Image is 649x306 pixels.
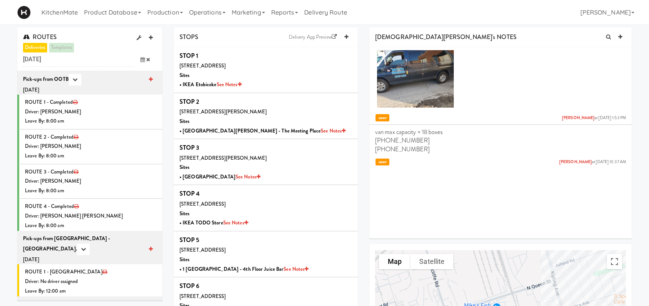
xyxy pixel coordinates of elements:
div: [DATE] [23,255,156,265]
b: Pick-ups from [GEOGRAPHIC_DATA] - [GEOGRAPHIC_DATA]. [23,235,110,252]
b: Sites [180,256,190,263]
div: Driver: [PERSON_NAME] [25,142,156,151]
div: [STREET_ADDRESS][PERSON_NAME] [180,154,352,163]
span: ROUTE 2 - Completed [25,133,74,141]
span: user [376,114,389,121]
a: Delivery App Preview [285,31,341,43]
div: Driver: [PERSON_NAME] [25,107,156,117]
span: ROUTE 4 - Completed [25,203,74,210]
li: STOP 1[STREET_ADDRESS]Sites• IKEA EtobicokeSee Notes [174,47,358,93]
b: STOP 2 [180,97,199,106]
div: [STREET_ADDRESS] [180,292,352,301]
b: • [GEOGRAPHIC_DATA][PERSON_NAME] - The Meeting Place [180,127,346,134]
div: [STREET_ADDRESS] [180,245,352,255]
li: STOP 3[STREET_ADDRESS][PERSON_NAME]Sites• [GEOGRAPHIC_DATA]See Notes [174,139,358,185]
li: ROUTE 2 - CompletedDriver: [PERSON_NAME]Leave By: 8:00 am [17,129,162,164]
a: templates [49,43,74,52]
img: qwf3lfmbytrhmqksothg.jpg [377,50,454,108]
div: Leave By: 8:00 am [25,221,156,231]
span: ROUTE 1 - Completed [25,98,73,106]
span: ROUTE 1 - [GEOGRAPHIC_DATA] [25,268,102,275]
li: ROUTE 3 - CompletedDriver: [PERSON_NAME]Leave By: 8:00 am [17,164,162,199]
div: Driver: [PERSON_NAME] [PERSON_NAME] [25,211,156,221]
a: See Notes [321,127,346,134]
p: [PHONE_NUMBER] [375,136,626,145]
a: See Notes [223,219,248,226]
b: STOP 5 [180,236,199,244]
b: Sites [180,118,190,125]
b: • [GEOGRAPHIC_DATA] [180,173,260,180]
b: • 1 [GEOGRAPHIC_DATA] - 4th Floor Juice Bar [180,265,308,273]
div: Leave By: 12:00 am [25,286,156,296]
li: STOP 4[STREET_ADDRESS]Sites• IKEA TODO StoreSee Notes [174,185,358,231]
img: Micromart [17,6,31,19]
div: Driver: No driver assigned [25,277,156,286]
li: ROUTE 1 - [GEOGRAPHIC_DATA]Driver: No driver assignedLeave By: 12:00 am [17,264,162,299]
li: STOP 5[STREET_ADDRESS]Sites• 1 [GEOGRAPHIC_DATA] - 4th Floor Juice BarSee Notes [174,231,358,277]
button: Show street map [379,254,410,269]
b: Sites [180,72,190,79]
li: ROUTE 4 - CompletedDriver: [PERSON_NAME] [PERSON_NAME]Leave By: 8:00 am [17,199,162,233]
li: ROUTE 1 - CompletedDriver: [PERSON_NAME]Leave By: 8:00 am [17,95,162,129]
b: STOP 6 [180,281,200,290]
a: See Notes [236,173,260,180]
b: • IKEA Etobicoke [180,81,242,88]
b: • IKEA TODO Store [180,219,248,226]
li: STOP 2[STREET_ADDRESS][PERSON_NAME]Sites• [GEOGRAPHIC_DATA][PERSON_NAME] - The Meeting PlaceSee N... [174,93,358,139]
a: See Notes [283,265,308,273]
b: Pick-ups from OOTB [23,75,69,82]
p: van max capacity = 18 boxes [375,128,626,136]
b: Sites [180,210,190,217]
div: [STREET_ADDRESS][PERSON_NAME] [180,107,352,117]
b: STOP 3 [180,143,199,152]
div: [STREET_ADDRESS] [180,61,352,71]
div: [DATE] [23,85,156,95]
a: deliveries [23,43,47,52]
a: [PERSON_NAME] [559,159,592,165]
b: STOP 4 [180,189,200,198]
button: Show satellite imagery [410,254,453,269]
div: Leave By: 8:00 am [25,186,156,196]
span: [DEMOGRAPHIC_DATA][PERSON_NAME]'s NOTES [375,33,517,41]
a: See Notes [217,81,242,88]
div: Leave By: 8:00 am [25,116,156,126]
div: [STREET_ADDRESS] [180,200,352,209]
div: Leave By: 8:00 am [25,151,156,161]
span: user [376,159,389,166]
div: Driver: [PERSON_NAME] [25,177,156,186]
span: ROUTE 3 - Completed [25,168,74,175]
b: Sites [180,164,190,171]
span: at [DATE] 10:37 AM [559,159,626,165]
span: at [DATE] 1:53 PM [562,115,626,121]
p: [PHONE_NUMBER] [375,145,626,154]
b: STOP 1 [180,51,199,60]
button: Toggle fullscreen view [607,254,622,269]
span: ROUTES [23,33,57,41]
span: STOPS [180,33,199,41]
a: [PERSON_NAME] [562,115,595,121]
